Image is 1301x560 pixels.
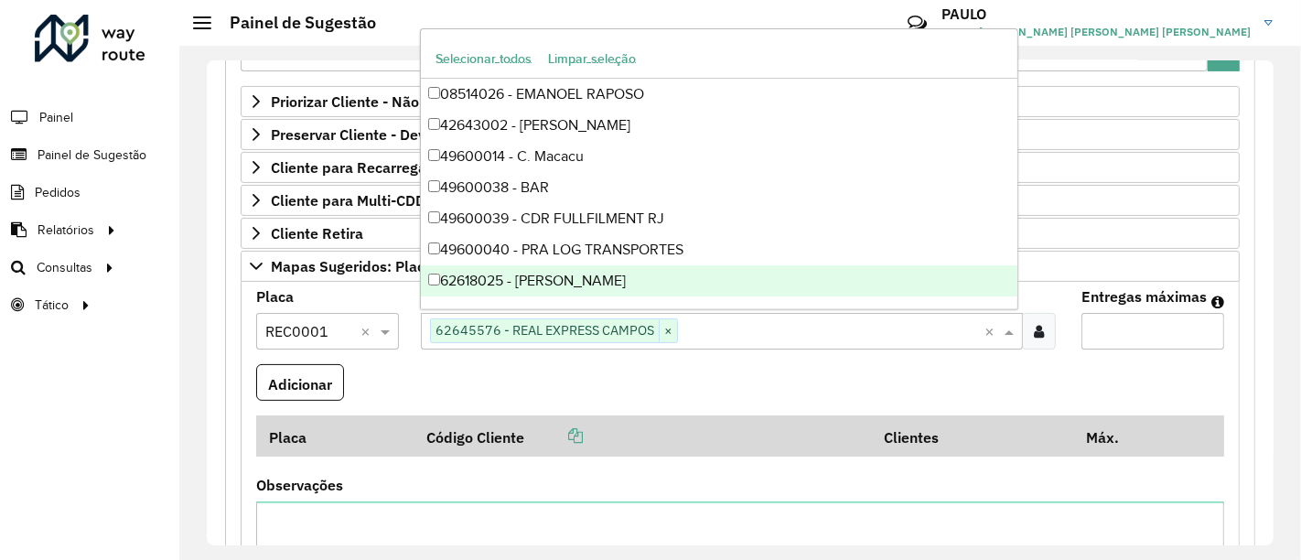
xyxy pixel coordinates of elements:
div: 49600039 - CDR FULLFILMENT RJ [421,203,1017,234]
font: Código Cliente [426,428,524,447]
div: 49600038 - BAR [421,172,1017,203]
font: Tático [35,298,69,312]
font: Máx. [1086,428,1119,447]
font: Cliente para Multi-CDD/Internalização [271,191,529,210]
span: 62645576 - REAL EXPRESS CAMPOS [431,319,659,341]
button: Limpar seleção [540,43,644,72]
font: PAULO [941,5,986,23]
font: Cliente para Recarregar [271,158,432,177]
div: 62618028 - [PERSON_NAME] DA FO [421,296,1017,328]
font: Observações [256,476,343,494]
font: Painel [39,111,73,124]
span: Clear all [984,320,1000,342]
font: Adicionar [268,374,332,393]
font: Pedidos [35,186,81,199]
button: Selecionar todos [427,43,540,72]
a: Cliente para Multi-CDD/Internalização [241,185,1240,216]
a: Cliente Retira [241,218,1240,249]
span: Clear all [360,320,376,342]
span: × [659,320,677,342]
div: 49600040 - PRA LOG TRANSPORTES [421,234,1017,265]
div: 42643002 - [PERSON_NAME] [421,110,1017,141]
a: Copiar [524,426,583,445]
font: Placa [269,428,306,447]
font: Mapas Sugeridos: Placa-Cliente [271,257,486,275]
div: 49600014 - C. Macacu [421,141,1017,172]
font: Placa [256,287,294,306]
font: Cliente Retira [271,224,363,242]
font: Selecionar todos [435,51,532,66]
font: Painel de Sugestão [230,12,376,33]
div: 08514026 - EMANOEL RAPOSO [421,79,1017,110]
font: Painel de Sugestão [38,148,146,162]
font: Limpar seleção [548,51,636,66]
font: Clientes [884,428,939,447]
font: PAULO [PERSON_NAME] [PERSON_NAME] [PERSON_NAME] [941,25,1251,38]
a: Contato Rápido [898,4,937,43]
em: Máximo de clientes que serão colocados na mesma rota com os clientes informados [1211,295,1224,309]
div: 62618025 - [PERSON_NAME] [421,265,1017,296]
font: Priorizar Cliente - Não pode ficar no buffer [271,92,557,111]
a: Mapas Sugeridos: Placa-Cliente [241,251,1240,282]
button: Adicionar [256,364,344,402]
a: Cliente para Recarregar [241,152,1240,183]
font: Entregas máximas [1081,287,1207,306]
font: Preservar Cliente - Devem ficar no buffer, não roteirizar [271,125,643,144]
a: Preservar Cliente - Devem ficar no buffer, não roteirizar [241,119,1240,150]
font: Relatórios [38,223,94,237]
font: Consultas [37,261,92,275]
ng-dropdown-panel: Lista de opções [420,28,1018,308]
a: Priorizar Cliente - Não pode ficar no buffer [241,86,1240,117]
